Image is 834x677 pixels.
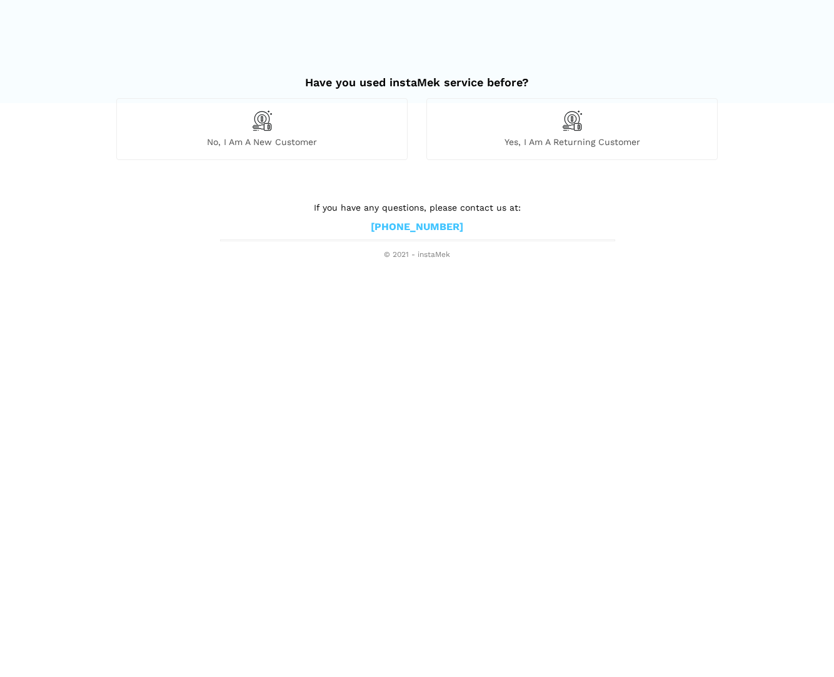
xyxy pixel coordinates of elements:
[117,136,407,148] span: No, I am a new customer
[116,63,718,89] h2: Have you used instaMek service before?
[220,250,614,260] span: © 2021 - instaMek
[427,136,717,148] span: Yes, I am a returning customer
[220,201,614,214] p: If you have any questions, please contact us at:
[371,221,463,234] a: [PHONE_NUMBER]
